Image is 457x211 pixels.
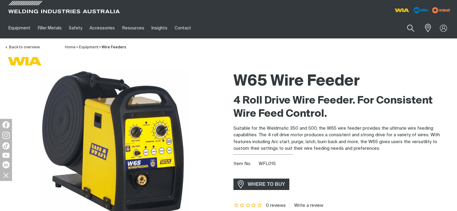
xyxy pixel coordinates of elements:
nav: Main [5,18,340,38]
img: Instagram [2,132,10,139]
a: Equipment [79,45,99,49]
a: Wire Feeders [102,45,126,49]
h1: W65 Wire Feeder [233,72,452,91]
nav: Breadcrumb [65,44,126,50]
img: Facebook [2,121,10,128]
img: YouTube [2,153,10,158]
img: hide socials [1,170,11,180]
a: WHERE TO BUY [233,179,290,190]
a: Home [65,45,76,49]
a: Accessories [86,18,118,38]
a: Contact [171,18,195,38]
button: Search products [401,21,421,35]
span: WFL015 [259,161,276,166]
span: WHERE TO BUY [244,179,289,189]
a: Back to overview of Wire Feeders [5,45,40,49]
a: Safety [65,18,86,38]
p: Suitable for the Weldmatic 350 and 500, the W65 wire feeder provides the ultimate wire feeding ca... [233,125,452,152]
h2: 4 Roll Drive Wire Feeder. For Consistent Wire Feed Control. [233,94,452,121]
img: miller [430,6,452,15]
span: 0 reviews [266,203,286,208]
span: Rating: {0} [233,203,263,208]
a: Insights [148,18,171,38]
img: TikTok [2,142,10,149]
img: LinkedIn [2,161,10,168]
input: Product name or item number... [393,21,421,35]
a: Write a review [289,203,323,208]
a: Filler Metals [34,18,65,38]
a: Resources [119,18,148,38]
span: Item No. [233,161,258,167]
a: Equipment [5,18,34,38]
